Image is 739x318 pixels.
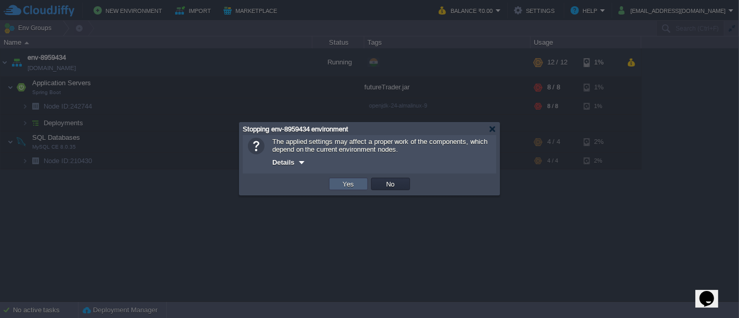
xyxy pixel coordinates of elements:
[243,125,349,133] span: Stopping env-8959434 environment
[272,158,295,166] span: Details
[340,179,358,189] button: Yes
[695,276,729,308] iframe: chat widget
[272,138,487,153] span: The applied settings may affect a proper work of the components, which depend on the current envi...
[384,179,398,189] button: No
